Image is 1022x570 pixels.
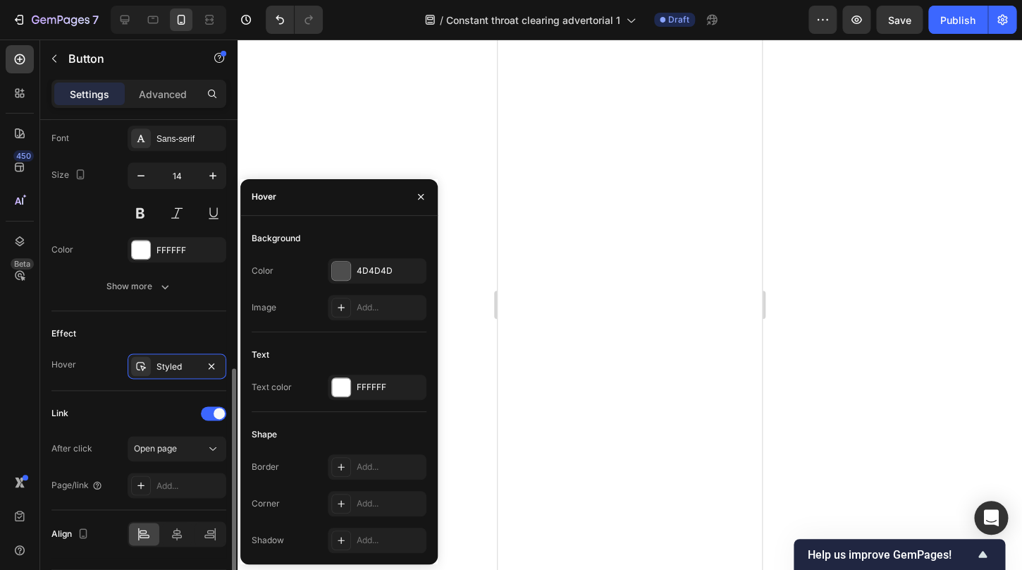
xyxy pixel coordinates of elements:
[974,501,1008,535] div: Open Intercom Messenger
[11,258,34,269] div: Beta
[51,479,103,492] div: Page/link
[156,133,223,145] div: Sans-serif
[357,265,423,277] div: 4D4D4D
[106,279,172,293] div: Show more
[92,11,99,28] p: 7
[440,13,443,28] span: /
[252,381,292,394] div: Text color
[252,301,276,314] div: Image
[6,6,105,34] button: 7
[156,480,223,492] div: Add...
[70,87,109,102] p: Settings
[51,132,69,145] div: Font
[668,13,689,26] span: Draft
[252,348,269,361] div: Text
[51,358,76,371] div: Hover
[808,548,974,562] span: Help us improve GemPages!
[928,6,987,34] button: Publish
[252,265,273,277] div: Color
[266,6,323,34] div: Undo/Redo
[156,360,197,373] div: Styled
[888,14,911,26] span: Save
[498,40,762,570] iframe: Design area
[134,443,177,454] span: Open page
[357,534,423,547] div: Add...
[252,497,280,510] div: Corner
[357,381,423,394] div: FFFFFF
[252,534,284,547] div: Shadow
[808,546,991,563] button: Show survey - Help us improve GemPages!
[252,190,276,203] div: Hover
[156,244,223,257] div: FFFFFF
[876,6,923,34] button: Save
[51,525,92,544] div: Align
[51,243,73,256] div: Color
[13,150,34,162] div: 450
[68,50,188,67] p: Button
[357,301,423,314] div: Add...
[51,327,76,340] div: Effect
[940,13,975,28] div: Publish
[252,428,277,441] div: Shape
[446,13,620,28] span: Constant throat clearing advertorial 1
[357,497,423,510] div: Add...
[51,166,89,185] div: Size
[252,232,300,245] div: Background
[51,274,226,299] button: Show more
[139,87,187,102] p: Advanced
[252,461,279,473] div: Border
[357,461,423,473] div: Add...
[51,407,68,420] div: Link
[51,442,92,455] div: After click
[128,436,226,461] button: Open page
